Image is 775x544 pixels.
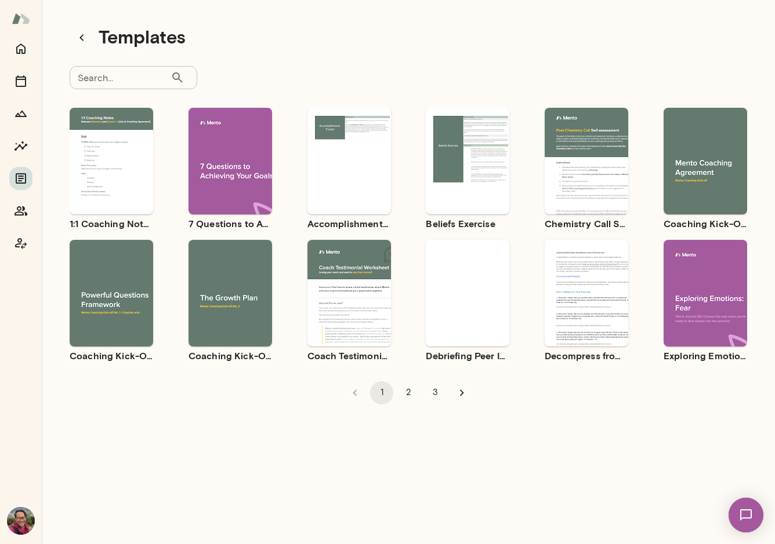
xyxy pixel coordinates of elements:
button: Members [9,199,32,222]
h6: Coaching Kick-Off No. 2 | The Growth Plan [189,349,272,363]
button: Coach app [9,232,32,255]
h6: Decompress from a Job [545,349,628,363]
h6: Chemistry Call Self-Assessment [Coaches only] [545,217,628,231]
img: Mento [12,8,30,30]
nav: pagination navigation [342,381,475,404]
button: Home [9,37,32,60]
button: Go to next page [450,381,473,404]
button: Go to page 3 [423,381,447,404]
h6: 7 Questions to Achieving Your Goals [189,217,272,231]
h6: Coaching Kick-Off | Coaching Agreement [664,217,747,231]
h6: Coach Testimonial Worksheet [307,349,391,363]
h6: Debriefing Peer Insights (360 feedback) Guide [426,349,509,363]
h4: Templates [99,25,186,50]
h6: Beliefs Exercise [426,217,509,231]
button: Go to page 2 [397,381,420,404]
h6: Coaching Kick-Off No. 1 | Powerful Questions [Coaches Only] [70,349,153,363]
img: Patrick Donohue [7,507,35,535]
div: pagination [70,372,747,404]
button: Insights [9,134,32,158]
button: Sessions [9,70,32,93]
button: Documents [9,167,32,190]
button: Growth Plan [9,102,32,125]
button: page 1 [370,381,393,404]
h6: Exploring Emotions: Fear [664,349,747,363]
h6: Accomplishment Tracker [307,217,391,231]
h6: 1:1 Coaching Notes [70,217,153,231]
